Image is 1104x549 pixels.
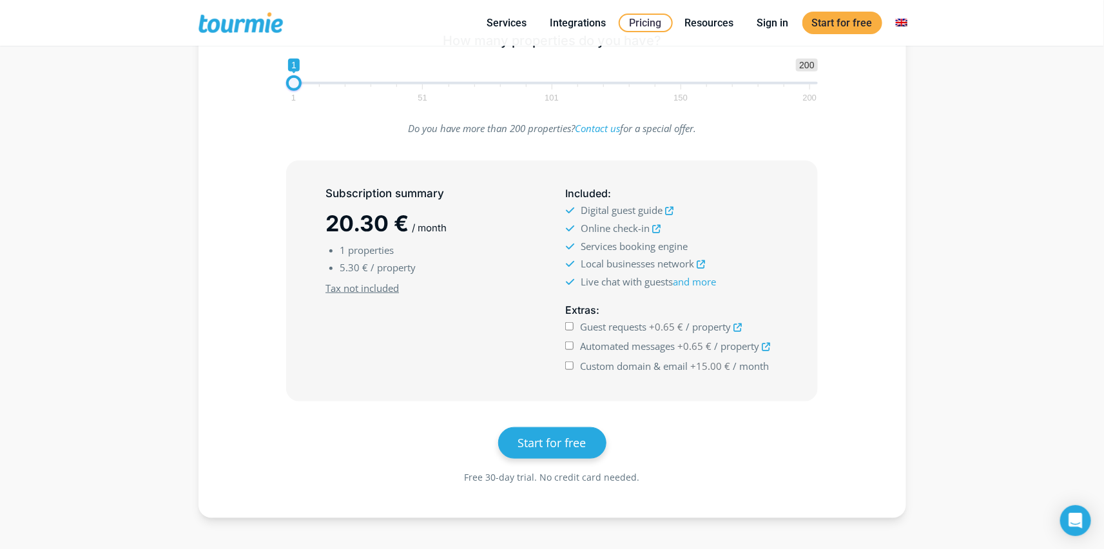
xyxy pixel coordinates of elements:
[677,340,712,352] span: +0.65 €
[349,244,394,256] span: properties
[289,95,298,101] span: 1
[565,186,778,202] h5: :
[340,261,369,274] span: 5.30 €
[371,261,416,274] span: / property
[580,320,646,333] span: Guest requests
[802,12,882,34] a: Start for free
[796,59,817,72] span: 200
[1060,505,1091,536] div: Open Intercom Messenger
[619,14,673,32] a: Pricing
[675,15,744,31] a: Resources
[673,275,716,288] a: and more
[416,95,429,101] span: 51
[325,210,409,236] span: 20.30 €
[686,320,731,333] span: / property
[565,302,778,318] h5: :
[580,360,688,372] span: Custom domain & email
[543,95,561,101] span: 101
[581,257,694,270] span: Local businesses network
[748,15,799,31] a: Sign in
[286,120,818,137] p: Do you have more than 200 properties? for a special offer.
[801,95,819,101] span: 200
[580,340,675,352] span: Automated messages
[465,471,640,483] span: Free 30-day trial. No credit card needed.
[565,303,596,316] span: Extras
[478,15,537,31] a: Services
[581,204,663,217] span: Digital guest guide
[541,15,616,31] a: Integrations
[581,240,688,253] span: Services booking engine
[575,122,620,135] a: Contact us
[690,360,730,372] span: +15.00 €
[340,244,346,256] span: 1
[581,222,650,235] span: Online check-in
[714,340,759,352] span: / property
[733,360,769,372] span: / month
[325,186,538,202] h5: Subscription summary
[672,95,690,101] span: 150
[498,427,606,459] a: Start for free
[649,320,683,333] span: +0.65 €
[288,59,300,72] span: 1
[325,282,399,294] u: Tax not included
[518,435,586,450] span: Start for free
[412,222,447,234] span: / month
[565,187,608,200] span: Included
[581,275,716,288] span: Live chat with guests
